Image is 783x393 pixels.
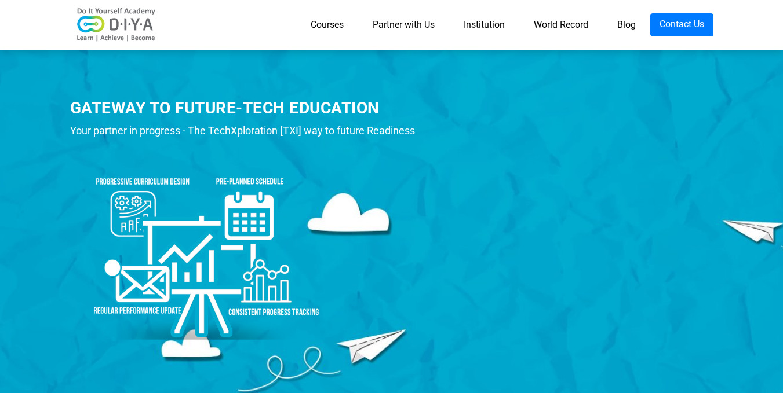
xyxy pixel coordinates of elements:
a: Blog [603,13,650,36]
div: Your partner in progress - The TechXploration [TXI] way to future Readiness [70,122,438,139]
a: Institution [449,13,519,36]
a: Courses [296,13,358,36]
img: ins-prod1.png [70,145,337,345]
div: GATEWAY TO FUTURE-TECH EDUCATION [70,97,438,119]
img: logo-v2.png [70,8,163,42]
a: World Record [519,13,603,36]
a: Contact Us [650,13,713,36]
a: Partner with Us [358,13,449,36]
